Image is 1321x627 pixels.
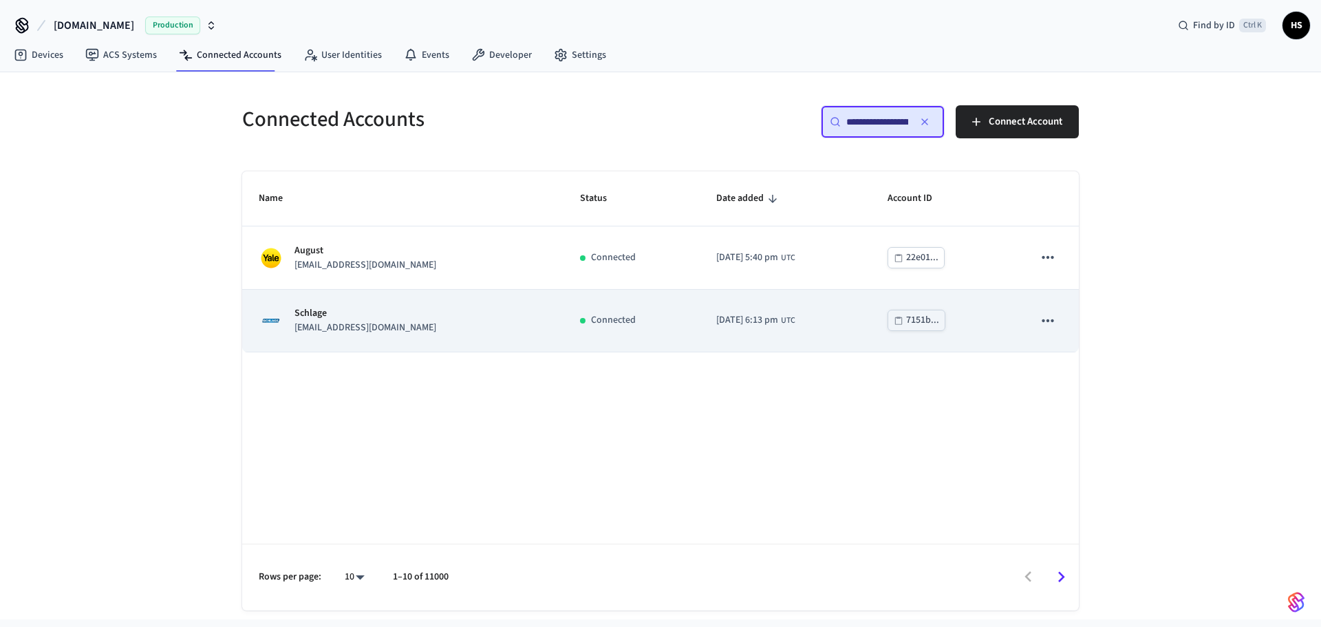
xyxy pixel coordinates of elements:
span: UTC [781,252,795,264]
p: Connected [591,251,636,265]
div: 22e01... [906,249,938,266]
button: 22e01... [888,247,945,268]
button: HS [1282,12,1310,39]
span: UTC [781,315,795,327]
div: Find by IDCtrl K [1167,13,1277,38]
span: [DATE] 6:13 pm [716,313,778,328]
p: August [294,244,436,258]
span: Account ID [888,188,950,209]
p: Schlage [294,306,436,321]
div: UCT [716,251,795,265]
p: [EMAIL_ADDRESS][DOMAIN_NAME] [294,258,436,273]
span: [DATE] 5:40 pm [716,251,778,265]
span: Production [145,17,200,34]
a: Developer [460,43,543,67]
a: Devices [3,43,74,67]
span: Connect Account [989,113,1062,131]
div: 7151b... [906,312,939,329]
div: UCT [716,313,795,328]
a: ACS Systems [74,43,168,67]
a: Events [393,43,460,67]
a: Connected Accounts [168,43,292,67]
span: Status [580,188,625,209]
span: Ctrl K [1239,19,1266,32]
button: Connect Account [956,105,1079,138]
span: Name [259,188,301,209]
p: Rows per page: [259,570,321,584]
p: 1–10 of 11000 [393,570,449,584]
span: Date added [716,188,782,209]
img: SeamLogoGradient.69752ec5.svg [1288,591,1304,613]
p: Connected [591,313,636,328]
table: sticky table [242,171,1079,352]
a: Settings [543,43,617,67]
img: Schlage Logo, Square [259,308,283,333]
p: [EMAIL_ADDRESS][DOMAIN_NAME] [294,321,436,335]
button: 7151b... [888,310,945,331]
div: 10 [338,567,371,587]
span: HS [1284,13,1309,38]
h5: Connected Accounts [242,105,652,134]
span: [DOMAIN_NAME] [54,17,134,34]
a: User Identities [292,43,393,67]
button: Go to next page [1045,561,1077,593]
img: Yale Logo, Square [259,246,283,270]
span: Find by ID [1193,19,1235,32]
